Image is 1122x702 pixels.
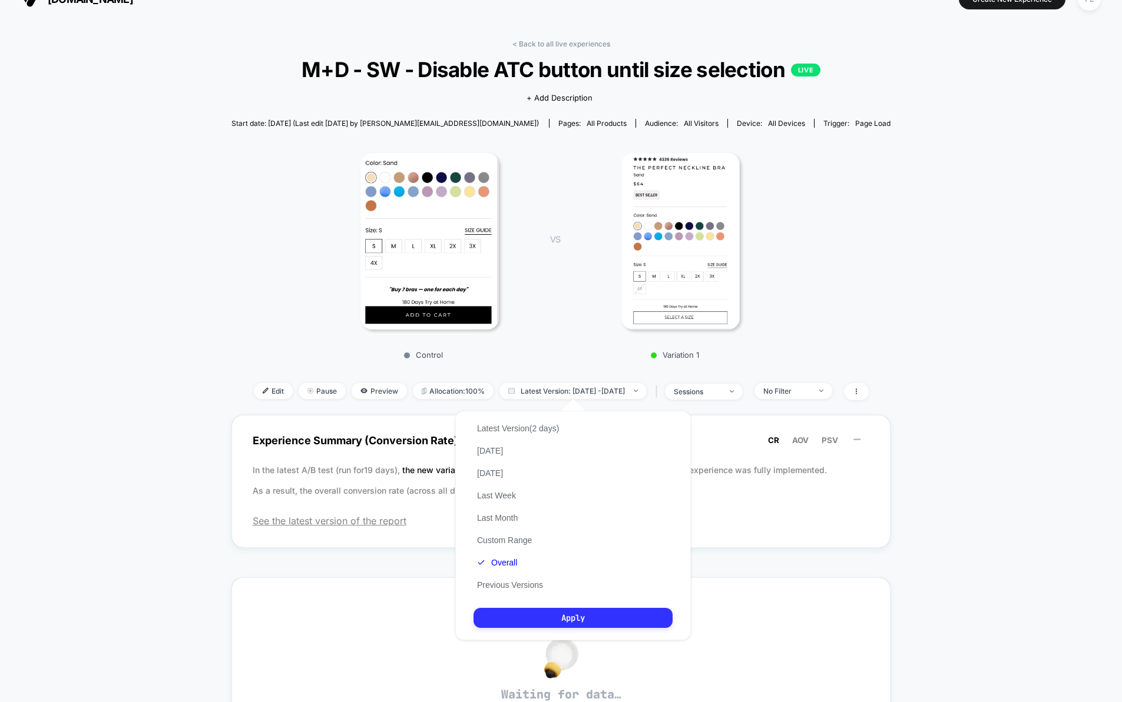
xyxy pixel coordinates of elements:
[558,119,627,128] div: Pages:
[474,513,521,523] button: Last Month
[413,383,494,399] span: Allocation: 100%
[791,64,820,76] p: LIVE
[792,435,809,445] span: AOV
[544,637,578,678] img: no_data
[402,465,647,475] span: the new variation increased the conversion rate (CR) by 0.37 %
[263,388,269,394] img: edit
[768,435,779,445] span: CR
[527,92,593,104] span: + Add Description
[474,490,519,501] button: Last Week
[855,119,891,128] span: Page Load
[474,535,535,545] button: Custom Range
[572,350,778,360] p: Variation 1
[474,557,521,568] button: Overall
[674,387,721,396] div: sessions
[789,435,812,445] button: AOV
[822,435,838,445] span: PSV
[231,119,539,128] span: Start date: [DATE] (Last edit [DATE] by [PERSON_NAME][EMAIL_ADDRESS][DOMAIN_NAME])
[254,383,293,399] span: Edit
[730,390,734,392] img: end
[550,234,560,244] span: VS
[253,460,870,501] p: In the latest A/B test (run for 19 days), before the experience was fully implemented. As a resul...
[621,153,739,330] img: Variation 1 main
[768,119,805,128] span: all devices
[764,435,783,445] button: CR
[499,383,647,399] span: Latest Version: [DATE] - [DATE]
[823,119,891,128] div: Trigger:
[422,388,426,394] img: rebalance
[253,427,870,454] span: Experience Summary (Conversion Rate)
[474,468,507,478] button: [DATE]
[684,119,719,128] span: All Visitors
[474,580,547,590] button: Previous Versions
[320,350,527,360] p: Control
[299,383,346,399] span: Pause
[727,119,814,128] span: Device:
[653,383,665,400] span: |
[819,390,823,392] img: end
[352,383,407,399] span: Preview
[474,608,673,628] button: Apply
[508,388,515,394] img: calendar
[587,119,627,128] span: all products
[645,119,719,128] div: Audience:
[763,387,810,395] div: No Filter
[307,388,313,394] img: end
[474,445,507,456] button: [DATE]
[634,390,638,392] img: end
[253,515,870,527] span: See the latest version of the report
[264,57,858,82] span: M+D - SW - Disable ATC button until size selection
[818,435,842,445] button: PSV
[512,39,610,48] a: < Back to all live experiences
[474,423,562,434] button: Latest Version(2 days)
[360,153,499,330] img: Control main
